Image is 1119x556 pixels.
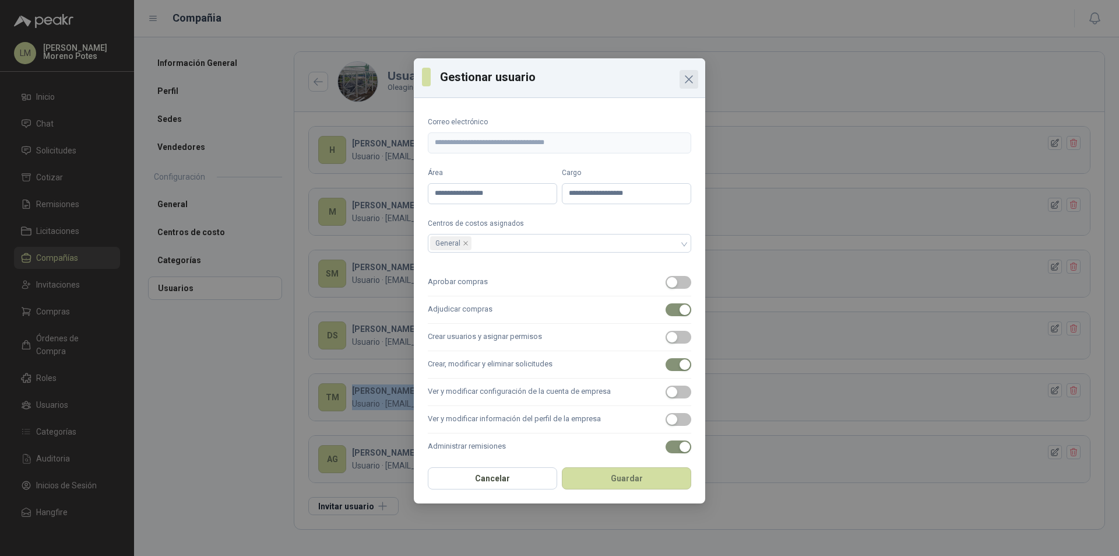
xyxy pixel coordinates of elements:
[428,379,691,406] label: Ver y modificar configuración de la cuenta de empresa
[428,218,691,229] label: Centros de costos asignados
[428,269,691,296] label: Aprobar compras
[440,68,697,86] h3: Gestionar usuario
[666,276,691,289] button: Aprobar compras
[428,406,691,433] label: Ver y modificar información del perfil de la empresa
[428,351,691,379] label: Crear, modificar y eliminar solicitudes
[666,331,691,344] button: Crear usuarios y asignar permisos
[562,167,691,179] label: Cargo
[428,467,557,489] button: Cancelar
[435,237,460,250] span: General
[666,303,691,316] button: Adjudicar compras
[463,240,469,246] span: close
[428,117,691,128] label: Correo electrónico
[428,433,691,461] label: Administrar remisiones
[428,296,691,324] label: Adjudicar compras
[428,324,691,351] label: Crear usuarios y asignar permisos
[428,167,557,179] label: Área
[562,467,691,489] button: Guardar
[666,358,691,371] button: Crear, modificar y eliminar solicitudes
[666,386,691,398] button: Ver y modificar configuración de la cuenta de empresa
[666,440,691,453] button: Administrar remisiones
[430,236,471,250] span: General
[680,70,698,89] button: Close
[666,413,691,426] button: Ver y modificar información del perfil de la empresa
